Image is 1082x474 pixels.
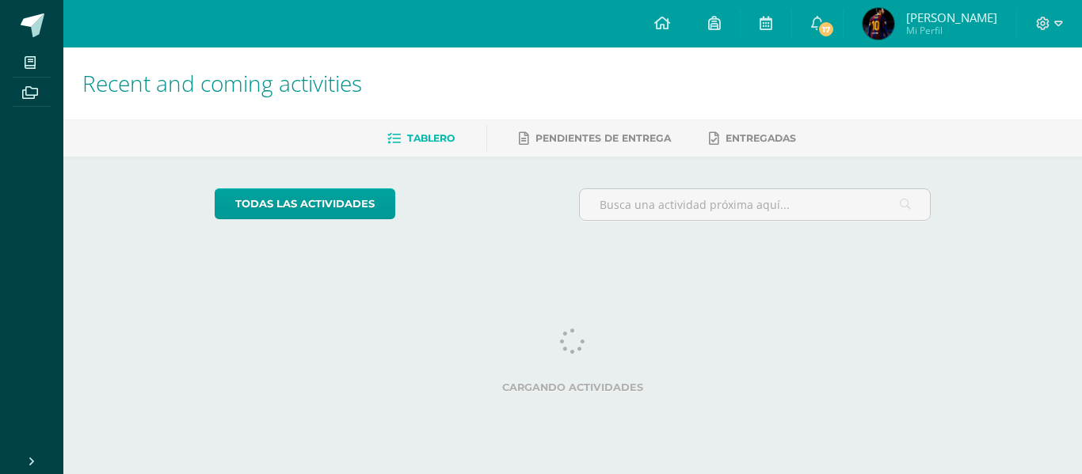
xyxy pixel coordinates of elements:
a: Entregadas [709,126,796,151]
a: todas las Actividades [215,188,395,219]
a: Tablero [387,126,455,151]
span: 17 [817,21,835,38]
span: Pendientes de entrega [535,132,671,144]
label: Cargando actividades [215,381,932,393]
span: Mi Perfil [906,24,997,37]
span: Entregadas [726,132,796,144]
input: Busca una actividad próxima aquí... [580,189,931,220]
span: Tablero [407,132,455,144]
a: Pendientes de entrega [519,126,671,151]
img: 1e26687f261d44f246eaf5750538126e.png [863,8,894,40]
span: [PERSON_NAME] [906,9,997,25]
span: Recent and coming activities [82,68,362,98]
